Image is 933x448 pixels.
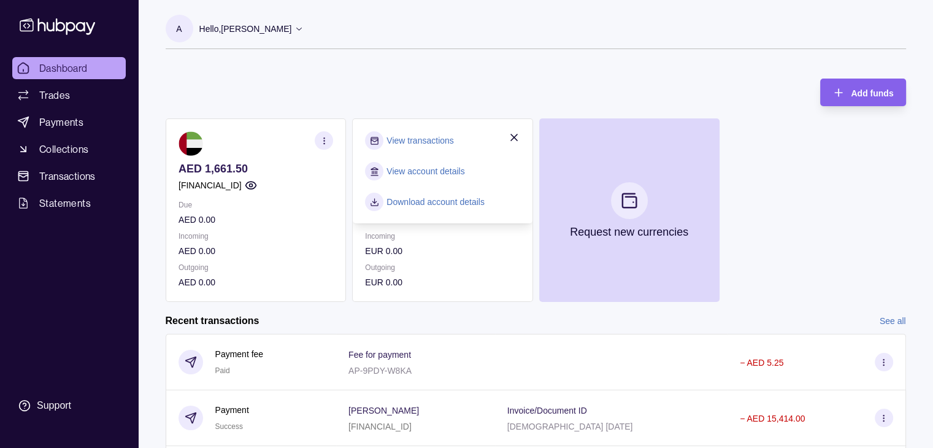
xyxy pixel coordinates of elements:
[179,213,333,226] p: AED 0.00
[348,350,411,360] p: Fee for payment
[179,261,333,274] p: Outgoing
[348,406,419,415] p: [PERSON_NAME]
[215,366,230,375] span: Paid
[12,111,126,133] a: Payments
[365,261,520,274] p: Outgoing
[179,179,242,192] p: [FINANCIAL_ID]
[348,366,412,376] p: AP-9PDY-W8KA
[37,399,71,412] div: Support
[215,422,243,431] span: Success
[365,244,520,258] p: EUR 0.00
[386,164,464,178] a: View account details
[851,88,893,98] span: Add funds
[176,22,182,36] p: A
[12,138,126,160] a: Collections
[179,131,203,156] img: ae
[740,414,805,423] p: − AED 15,414.00
[179,198,333,212] p: Due
[12,165,126,187] a: Transactions
[179,244,333,258] p: AED 0.00
[39,169,96,183] span: Transactions
[507,406,587,415] p: Invoice/Document ID
[12,84,126,106] a: Trades
[179,276,333,289] p: AED 0.00
[365,276,520,289] p: EUR 0.00
[39,88,70,102] span: Trades
[740,358,783,368] p: − AED 5.25
[507,422,633,431] p: [DEMOGRAPHIC_DATA] [DATE]
[179,230,333,243] p: Incoming
[386,195,485,209] a: Download account details
[39,61,88,75] span: Dashboard
[215,347,264,361] p: Payment fee
[39,115,83,129] span: Payments
[539,118,719,302] button: Request new currencies
[386,134,453,147] a: View transactions
[215,403,249,417] p: Payment
[166,314,259,328] h2: Recent transactions
[12,192,126,214] a: Statements
[179,162,333,176] p: AED 1,661.50
[820,79,905,106] button: Add funds
[39,196,91,210] span: Statements
[12,57,126,79] a: Dashboard
[365,230,520,243] p: Incoming
[39,142,88,156] span: Collections
[348,422,412,431] p: [FINANCIAL_ID]
[570,225,688,239] p: Request new currencies
[199,22,292,36] p: Hello, [PERSON_NAME]
[880,314,906,328] a: See all
[12,393,126,419] a: Support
